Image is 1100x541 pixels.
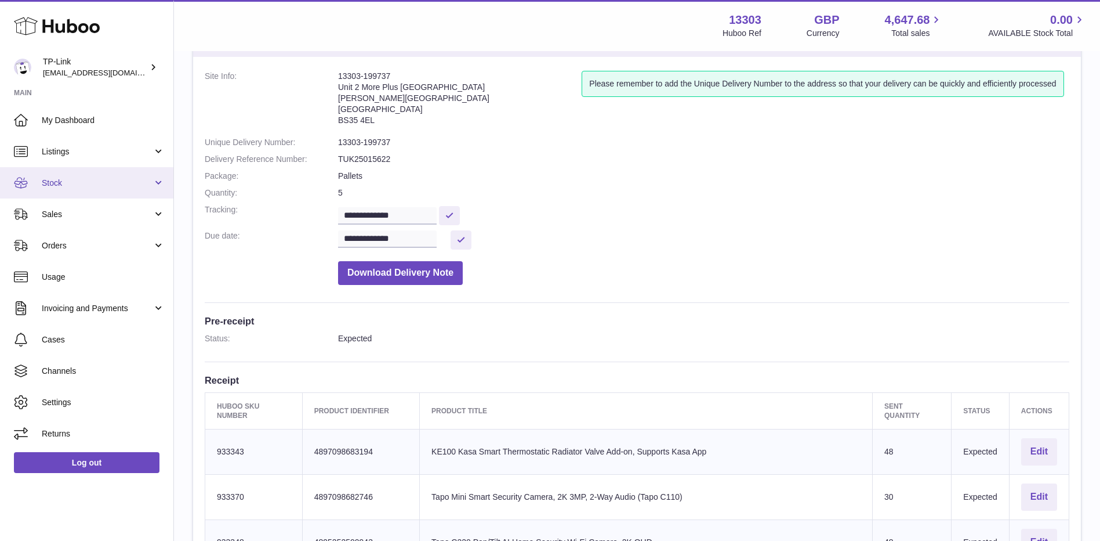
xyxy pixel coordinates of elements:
th: Sent Quantity [872,392,951,429]
span: Channels [42,366,165,377]
address: 13303-199737 Unit 2 More Plus [GEOGRAPHIC_DATA] [PERSON_NAME][GEOGRAPHIC_DATA] [GEOGRAPHIC_DATA] ... [338,71,582,131]
dd: Expected [338,333,1069,344]
dt: Site Info: [205,71,338,131]
td: 4897098683194 [302,430,419,475]
dd: Pallets [338,171,1069,182]
td: 4897098682746 [302,474,419,520]
dt: Due date: [205,230,338,250]
span: AVAILABLE Stock Total [988,28,1086,39]
dd: 5 [338,187,1069,199]
a: 4,647.68 Total sales [885,12,943,39]
button: Download Delivery Note [338,261,463,285]
span: Settings [42,397,165,408]
dt: Unique Delivery Number: [205,137,338,148]
td: Expected [952,474,1009,520]
span: 4,647.68 [885,12,930,28]
span: Stock [42,178,153,189]
dd: TUK25015622 [338,154,1069,165]
div: Currency [807,28,840,39]
span: 0.00 [1050,12,1073,28]
span: Orders [42,240,153,251]
div: TP-Link [43,56,147,78]
a: 0.00 AVAILABLE Stock Total [988,12,1086,39]
dt: Package: [205,171,338,182]
span: [EMAIL_ADDRESS][DOMAIN_NAME] [43,68,170,77]
td: 48 [872,430,951,475]
span: Sales [42,209,153,220]
span: Listings [42,146,153,157]
div: Huboo Ref [723,28,761,39]
td: Tapo Mini Smart Security Camera, 2K 3MP, 2-Way Audio (Tapo C110) [420,474,873,520]
th: Actions [1009,392,1069,429]
a: Log out [14,452,159,473]
dt: Delivery Reference Number: [205,154,338,165]
dt: Tracking: [205,204,338,225]
th: Product title [420,392,873,429]
td: 30 [872,474,951,520]
th: Huboo SKU Number [205,392,303,429]
button: Edit [1021,484,1057,511]
span: Cases [42,334,165,345]
th: Product Identifier [302,392,419,429]
span: My Dashboard [42,115,165,126]
dd: 13303-199737 [338,137,1069,148]
td: 933343 [205,430,303,475]
strong: GBP [814,12,839,28]
td: KE100 Kasa Smart Thermostatic Radiator Valve Add-on, Supports Kasa App [420,430,873,475]
h3: Receipt [205,374,1069,387]
td: 933370 [205,474,303,520]
button: Edit [1021,438,1057,466]
span: Total sales [891,28,943,39]
img: gaby.chen@tp-link.com [14,59,31,76]
dt: Status: [205,333,338,344]
span: Usage [42,272,165,283]
div: Please remember to add the Unique Delivery Number to the address so that your delivery can be qui... [582,71,1063,97]
h3: Pre-receipt [205,315,1069,327]
strong: 13303 [729,12,761,28]
td: Expected [952,430,1009,475]
th: Status [952,392,1009,429]
span: Returns [42,428,165,439]
dt: Quantity: [205,187,338,199]
span: Invoicing and Payments [42,303,153,314]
